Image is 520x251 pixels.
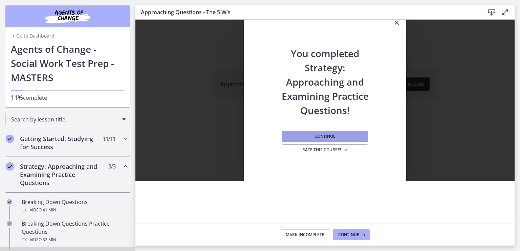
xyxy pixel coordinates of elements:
[11,42,125,85] h1: Agents of Change - Social Work Test Prep - MASTERS
[11,93,23,101] span: 11%
[141,8,474,16] h3: Approaching Questions - The 5 W's
[282,131,368,142] button: Continue
[7,199,12,205] i: Completed
[11,116,119,123] span: Search by lesson title
[103,135,115,143] span: 11 / 11
[183,7,196,16] button: Play Video: cbe1e5mtov91j64ibqeg.mp4
[22,236,127,244] div: Video
[302,147,348,153] span: Rate this course!
[22,198,127,214] div: Breaking Down Questions
[108,162,115,170] span: 3 / 3
[22,206,127,214] div: Video
[344,148,348,152] i: Opens in a new window
[42,236,56,244] span: · 32 min
[387,13,406,33] button: Close
[27,8,108,24] img: Agents of Change
[20,135,103,151] h2: Getting Started: Studying for Success
[280,33,370,117] h2: You completed Strategy: Approaching and Examining Practice Questions!
[42,206,56,214] span: · 41 min
[22,220,127,244] div: Breaking Down Questions Practice Questions
[286,232,324,237] span: Mark Incomplete
[5,113,130,126] div: Search by lesson title
[282,144,368,155] a: Rate this course! Opens in a new window
[333,229,370,240] button: Continue
[11,32,55,39] a: Go to Dashboard
[7,221,12,226] i: Completed
[11,93,125,102] p: complete
[315,134,335,139] span: Continue
[194,23,207,34] button: Show more buttons
[20,162,103,187] h2: Strategy: Approaching and Examining Practice Questions
[6,135,14,143] i: Completed
[338,232,359,237] span: Continue
[185,23,191,34] div: Playbar
[280,229,330,240] button: Mark Incomplete
[6,162,14,170] i: Completed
